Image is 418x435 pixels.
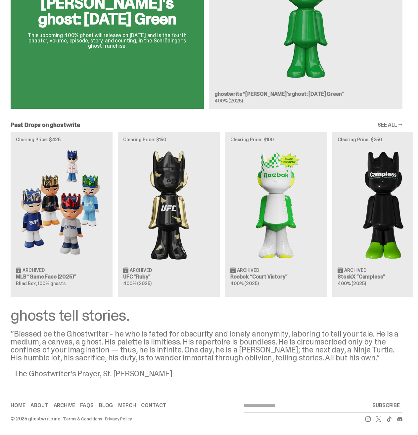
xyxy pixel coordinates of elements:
[16,274,107,280] h3: MLB “Game Face (2025)”
[11,330,402,378] div: “Blessed be the Ghostwriter - he who is fated for obscurity and lonely anonymity, laboring to tel...
[118,132,220,296] a: Clearing Price: $150 Ruby Archived
[11,403,25,408] a: Home
[99,403,113,408] a: Blog
[16,280,37,286] span: Blind Box,
[370,399,402,412] button: SUBSCRIBE
[338,280,366,286] span: 400% (2025)
[225,132,327,296] a: Clearing Price: $100 Court Victory Archived
[344,268,366,273] span: Archived
[141,403,166,408] a: Contact
[123,280,151,286] span: 400% (2025)
[230,137,322,142] p: Clearing Price: $100
[214,92,397,97] h3: ghostwrite “[PERSON_NAME]'s ghost: [DATE] Green”
[38,280,66,286] span: 100% ghosts
[19,33,196,49] p: This upcoming 400% ghost will release on [DATE] and is the fourth chapter, volume, episode, story...
[16,137,107,142] p: Clearing Price: $425
[54,403,75,408] a: Archive
[230,274,322,280] h3: Reebok “Court Victory”
[230,280,258,286] span: 400% (2025)
[123,147,214,262] img: Ruby
[16,147,107,262] img: Game Face (2025)
[118,403,136,408] a: Merch
[63,416,102,421] a: Terms & Conditions
[105,416,132,421] a: Privacy Policy
[123,274,214,280] h3: UFC “Ruby”
[130,268,152,273] span: Archived
[230,147,322,262] img: Court Victory
[11,122,80,128] h2: Past Drops on ghostwrite
[30,403,48,408] a: About
[214,98,243,104] span: 400% (2025)
[23,268,45,273] span: Archived
[237,268,259,273] span: Archived
[80,403,93,408] a: FAQs
[378,122,402,128] a: SEE ALL →
[123,137,214,142] p: Clearing Price: $150
[11,416,60,421] div: © 2025 ghostwrite inc
[11,132,113,296] a: Clearing Price: $425 Game Face (2025) Archived
[11,307,402,323] div: ghosts tell stories.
